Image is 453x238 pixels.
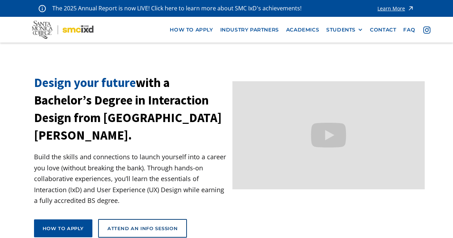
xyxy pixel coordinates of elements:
a: industry partners [217,23,283,37]
p: Build the skills and connections to launch yourself into a career you love (without breaking the ... [34,151,227,206]
img: icon - instagram [423,26,430,34]
div: Learn More [377,6,405,11]
a: How to apply [34,219,92,237]
p: The 2025 Annual Report is now LIVE! Click here to learn more about SMC IxD's achievements! [52,4,302,13]
img: icon - information - alert [39,5,46,12]
div: Attend an Info Session [107,225,178,232]
h1: with a Bachelor’s Degree in Interaction Design from [GEOGRAPHIC_DATA][PERSON_NAME]. [34,74,227,144]
div: How to apply [43,225,84,232]
img: icon - arrow - alert [407,4,414,13]
iframe: Design your future with a Bachelor's Degree in Interaction Design from Santa Monica College [232,81,425,189]
a: Learn More [377,4,414,13]
a: faq [400,23,419,37]
a: how to apply [166,23,216,37]
a: Attend an Info Session [98,219,187,238]
img: Santa Monica College - SMC IxD logo [32,21,94,39]
a: Academics [283,23,323,37]
a: contact [366,23,400,37]
div: STUDENTS [326,27,363,33]
span: Design your future [34,75,136,91]
div: STUDENTS [326,27,356,33]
